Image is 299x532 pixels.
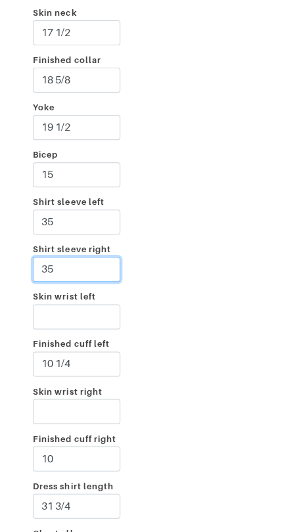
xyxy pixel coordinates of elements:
label: Shirt sleeve left [33,196,104,208]
label: Skin wrist left [33,290,96,303]
label: Dress shirt length [33,479,114,492]
label: Yoke [33,101,55,114]
label: Finished cuff left [33,338,110,350]
label: Skin neck [33,7,76,19]
label: Skin wrist right [33,385,103,397]
label: Shirt sleeve right [33,243,111,255]
label: Bicep [33,148,58,161]
label: Finished collar [33,54,101,66]
label: Finished cuff right [33,432,116,445]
